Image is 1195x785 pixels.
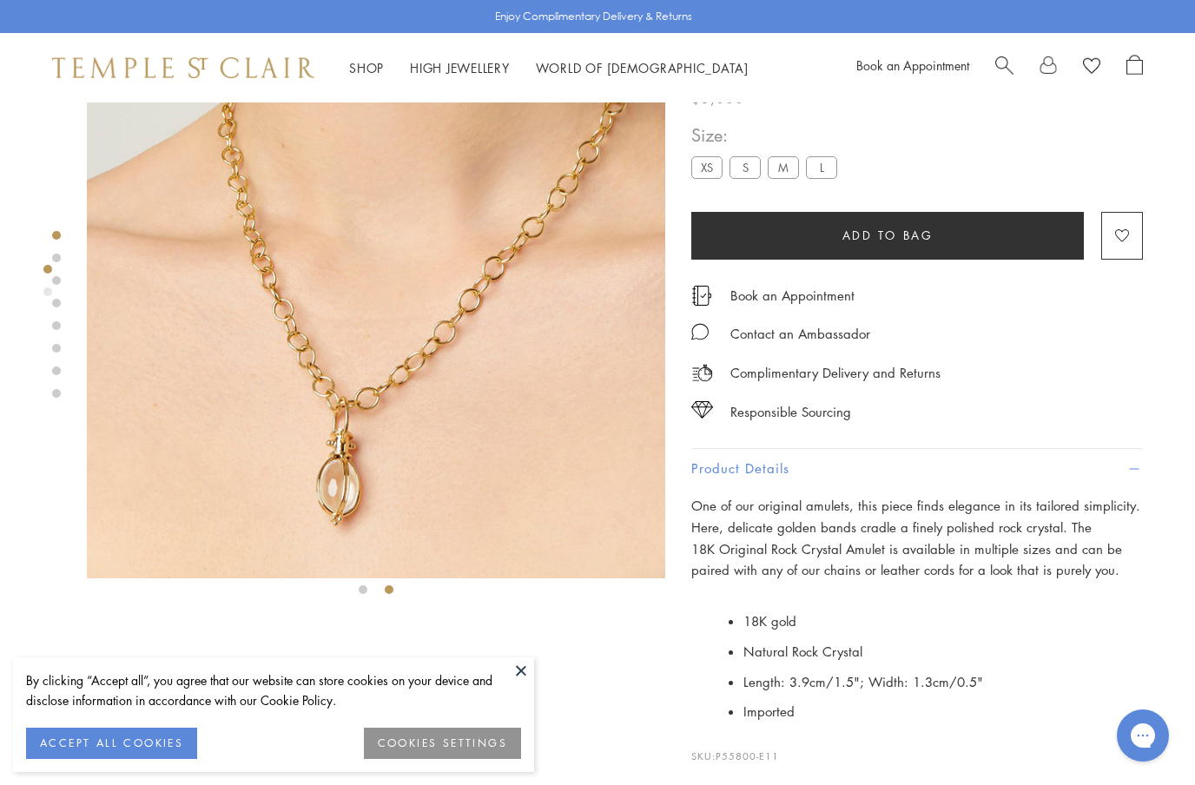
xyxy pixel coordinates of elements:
li: Natural Rock Crystal [743,637,1143,667]
p: Enjoy Complimentary Delivery & Returns [495,8,692,25]
p: SKU: [691,731,1143,764]
label: S [730,156,761,178]
p: Complimentary Delivery and Returns [730,362,941,384]
button: Product Details [691,449,1143,488]
li: Imported [743,696,1143,727]
div: Contact an Ambassador [730,323,870,345]
a: Search [995,55,1013,81]
span: Add to bag [842,226,934,245]
button: Add to bag [691,212,1084,260]
iframe: Gorgias live chat messenger [1108,703,1178,768]
img: MessageIcon-01_2.svg [691,323,709,340]
div: Product gallery navigation [43,261,52,310]
a: View Wishlist [1083,55,1100,81]
label: L [806,156,837,178]
label: XS [691,156,723,178]
button: ACCEPT ALL COOKIES [26,728,197,759]
img: icon_sourcing.svg [691,401,713,419]
img: icon_appointment.svg [691,286,712,306]
a: ShopShop [349,59,384,76]
li: 18K gold [743,606,1143,637]
li: Length: 3.9cm/1.5"; Width: 1.3cm/0.5" [743,667,1143,697]
a: High JewelleryHigh Jewellery [410,59,510,76]
a: Open Shopping Bag [1126,55,1143,81]
img: icon_delivery.svg [691,362,713,384]
div: By clicking “Accept all”, you agree that our website can store cookies on your device and disclos... [26,670,521,710]
a: Book an Appointment [730,286,855,305]
a: Book an Appointment [856,56,969,74]
img: Temple St. Clair [52,57,314,78]
p: One of our original amulets, this piece finds elegance in its tailored simplicity. Here, delicate... [691,495,1143,581]
span: Size: [691,121,844,149]
label: M [768,156,799,178]
nav: Main navigation [349,57,749,79]
a: World of [DEMOGRAPHIC_DATA]World of [DEMOGRAPHIC_DATA] [536,59,749,76]
div: Responsible Sourcing [730,401,851,423]
button: COOKIES SETTINGS [364,728,521,759]
span: P55800-E11 [716,749,779,762]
